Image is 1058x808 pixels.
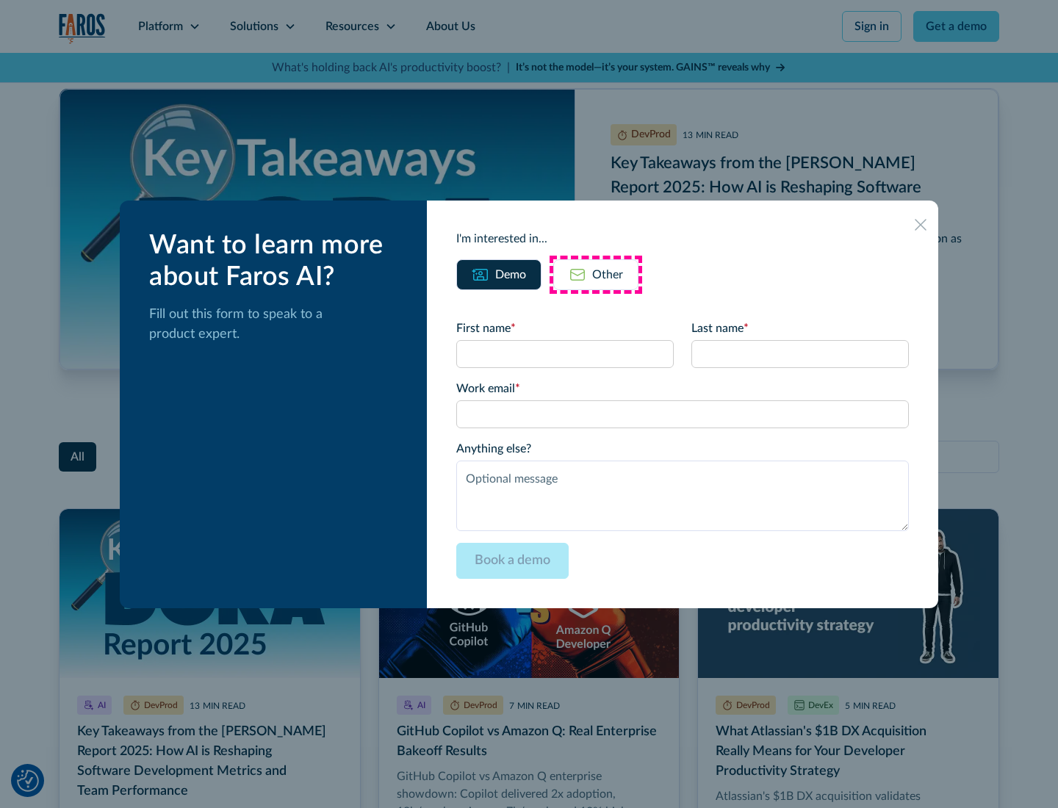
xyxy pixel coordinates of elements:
label: Anything else? [456,440,909,458]
label: Work email [456,380,909,397]
div: Want to learn more about Faros AI? [149,230,403,293]
p: Fill out this form to speak to a product expert. [149,305,403,345]
form: Email Form [456,320,909,579]
input: Book a demo [456,543,569,579]
div: Demo [495,266,526,284]
div: I'm interested in... [456,230,909,248]
label: Last name [691,320,909,337]
label: First name [456,320,674,337]
div: Other [592,266,623,284]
